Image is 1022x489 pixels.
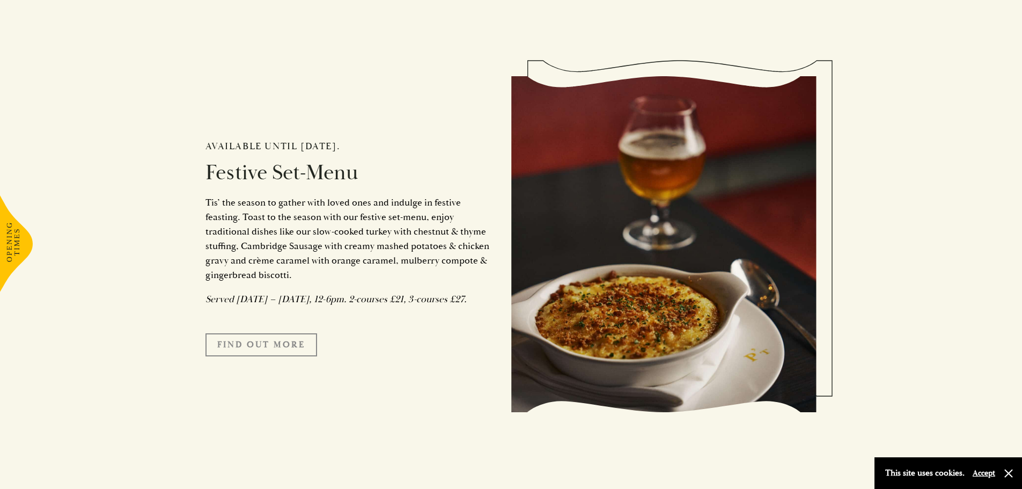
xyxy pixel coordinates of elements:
[205,333,317,356] a: FIND OUT MORE
[205,160,495,186] h2: Festive Set-Menu
[205,195,495,282] p: Tis’ the season to gather with loved ones and indulge in festive feasting. Toast to the season wi...
[885,465,965,481] p: This site uses cookies.
[973,468,995,478] button: Accept
[205,141,495,152] h2: Available until [DATE].
[205,293,467,305] em: Served [DATE] – [DATE], 12-6pm. 2-courses £21, 3-courses £27.
[1003,468,1014,479] button: Close and accept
